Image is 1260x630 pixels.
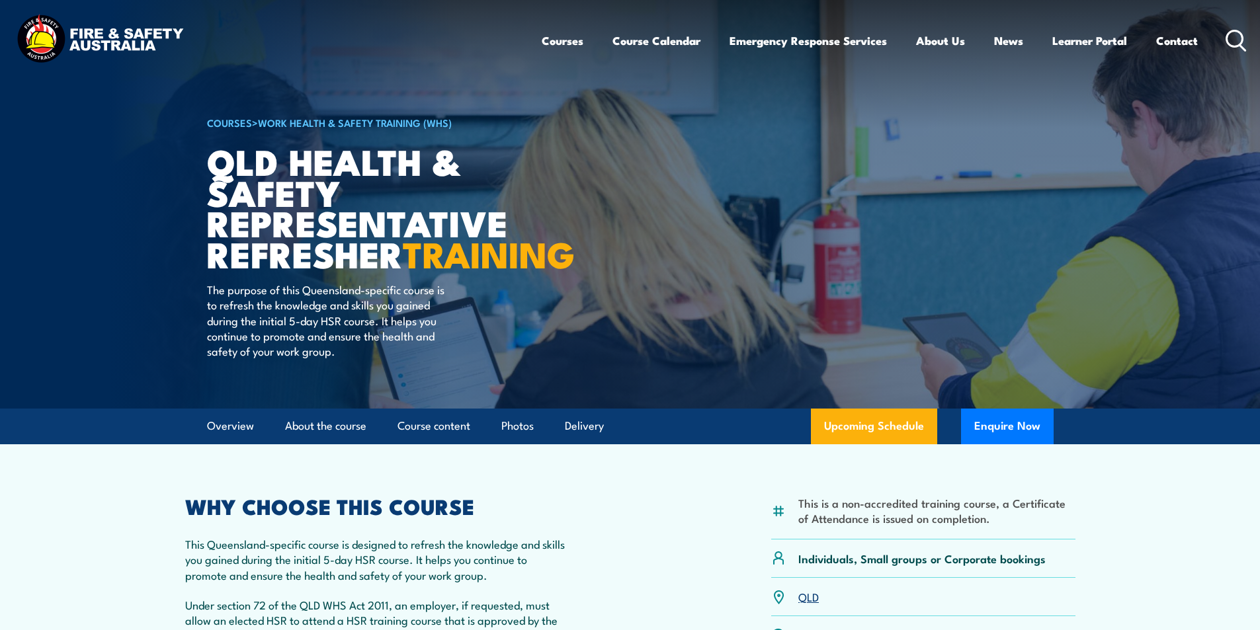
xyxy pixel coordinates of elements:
strong: TRAINING [403,225,575,280]
a: News [994,23,1023,58]
p: The purpose of this Queensland-specific course is to refresh the knowledge and skills you gained ... [207,282,448,359]
a: Contact [1156,23,1198,58]
a: About Us [916,23,965,58]
a: Overview [207,409,254,444]
a: Upcoming Schedule [811,409,937,444]
h6: > [207,114,534,130]
h2: WHY CHOOSE THIS COURSE [185,496,571,515]
a: Learner Portal [1052,23,1127,58]
a: QLD [798,588,819,604]
a: About the course [285,409,366,444]
p: Individuals, Small groups or Corporate bookings [798,551,1046,566]
h1: QLD Health & Safety Representative Refresher [207,145,534,269]
a: Course content [398,409,470,444]
a: Courses [542,23,583,58]
a: COURSES [207,115,252,130]
a: Course Calendar [612,23,700,58]
a: Delivery [565,409,604,444]
button: Enquire Now [961,409,1054,444]
a: Emergency Response Services [730,23,887,58]
li: This is a non-accredited training course, a Certificate of Attendance is issued on completion. [798,495,1075,526]
a: Photos [501,409,534,444]
a: Work Health & Safety Training (WHS) [258,115,452,130]
p: This Queensland-specific course is designed to refresh the knowledge and skills you gained during... [185,536,571,582]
